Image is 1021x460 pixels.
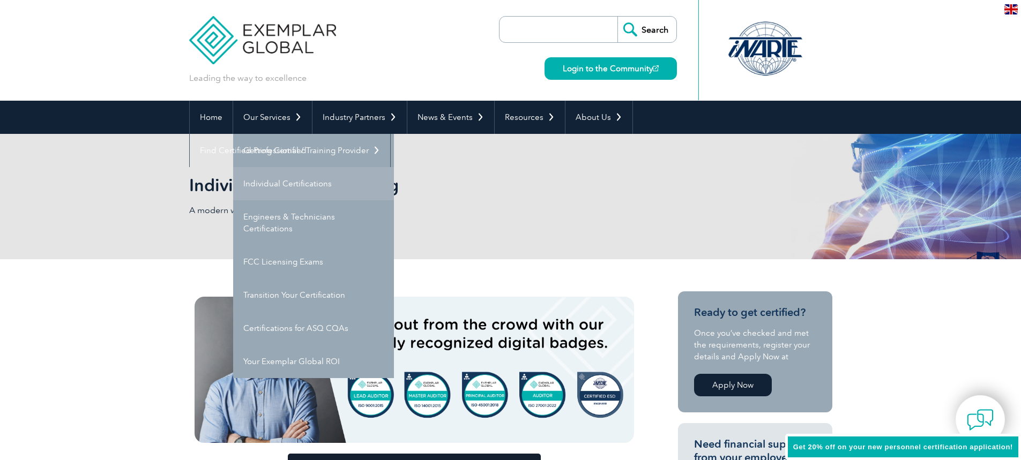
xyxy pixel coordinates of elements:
[233,245,394,278] a: FCC Licensing Exams
[694,327,816,363] p: Once you’ve checked and met the requirements, register your details and Apply Now at
[694,306,816,319] h3: Ready to get certified?
[565,101,632,134] a: About Us
[545,57,677,80] a: Login to the Community
[495,101,565,134] a: Resources
[312,101,407,134] a: Industry Partners
[793,443,1013,451] span: Get 20% off on your new personnel certification application!
[190,134,390,167] a: Find Certified Professional / Training Provider
[195,297,634,443] img: badges
[233,101,312,134] a: Our Services
[189,205,511,216] p: A modern way to display your achievements
[1004,4,1018,14] img: en
[233,345,394,378] a: Your Exemplar Global ROI
[189,72,307,84] p: Leading the way to excellence
[233,278,394,312] a: Transition Your Certification
[233,167,394,200] a: Individual Certifications
[694,374,772,396] a: Apply Now
[653,65,659,71] img: open_square.png
[617,17,676,42] input: Search
[189,177,639,194] h2: Individual Digital Badging
[190,101,233,134] a: Home
[233,200,394,245] a: Engineers & Technicians Certifications
[967,406,994,433] img: contact-chat.png
[407,101,494,134] a: News & Events
[233,312,394,345] a: Certifications for ASQ CQAs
